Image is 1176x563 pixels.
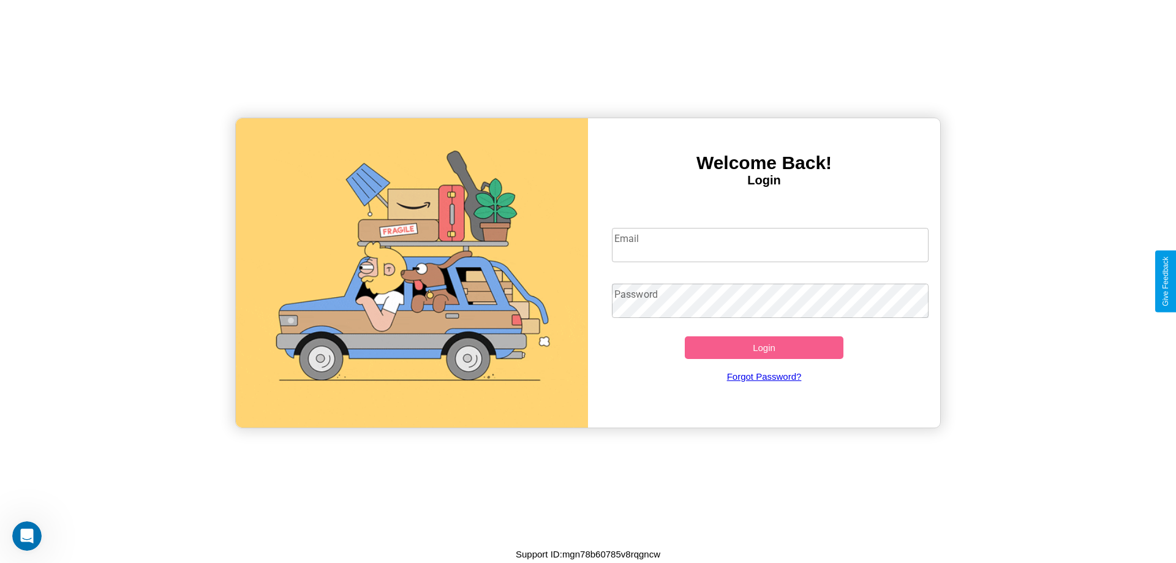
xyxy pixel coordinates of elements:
[516,546,660,562] p: Support ID: mgn78b60785v8rqgncw
[1161,257,1170,306] div: Give Feedback
[236,118,588,428] img: gif
[12,521,42,551] iframe: Intercom live chat
[588,153,940,173] h3: Welcome Back!
[685,336,843,359] button: Login
[606,359,923,394] a: Forgot Password?
[588,173,940,187] h4: Login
